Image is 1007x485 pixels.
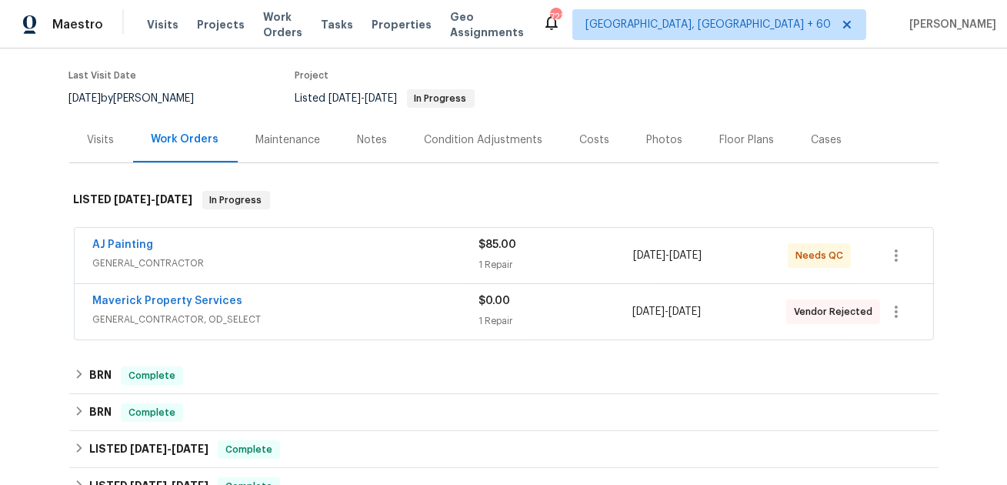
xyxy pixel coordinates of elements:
span: - [632,304,701,319]
span: - [130,443,208,454]
span: Vendor Rejected [794,304,879,319]
span: [DATE] [115,194,152,205]
span: [DATE] [365,93,398,104]
span: [DATE] [669,306,701,317]
span: GENERAL_CONTRACTOR, OD_SELECT [93,312,478,327]
span: Complete [122,405,182,420]
span: - [633,248,702,263]
span: Properties [372,17,432,32]
h6: LISTED [89,440,208,459]
span: $0.00 [478,296,510,306]
div: Maintenance [256,132,321,148]
span: [DATE] [130,443,167,454]
span: [PERSON_NAME] [903,17,996,32]
span: Geo Assignments [450,9,524,40]
span: - [115,194,193,205]
a: Maverick Property Services [93,296,243,306]
span: [GEOGRAPHIC_DATA], [GEOGRAPHIC_DATA] + 60 [585,17,831,32]
span: [DATE] [633,250,665,261]
div: LISTED [DATE]-[DATE]Complete [69,431,939,468]
div: Cases [812,132,842,148]
span: In Progress [408,94,473,103]
span: Work Orders [263,9,302,40]
span: Projects [197,17,245,32]
div: LISTED [DATE]-[DATE]In Progress [69,176,939,225]
span: - [329,93,398,104]
span: $85.00 [479,239,517,250]
div: by [PERSON_NAME] [69,89,213,108]
div: Condition Adjustments [425,132,543,148]
h6: LISTED [74,191,193,209]
span: Project [295,71,329,80]
div: Visits [88,132,115,148]
span: Visits [147,17,178,32]
div: Notes [358,132,388,148]
span: Maestro [52,17,103,32]
div: Work Orders [152,132,219,147]
div: Photos [647,132,683,148]
div: BRN Complete [69,394,939,431]
span: [DATE] [632,306,665,317]
span: Listed [295,93,475,104]
h6: BRN [89,366,112,385]
div: Floor Plans [720,132,775,148]
span: [DATE] [156,194,193,205]
span: [DATE] [69,93,102,104]
a: AJ Painting [93,239,154,250]
span: Complete [219,442,278,457]
span: GENERAL_CONTRACTOR [93,256,479,271]
span: Complete [122,368,182,383]
div: 1 Repair [478,313,632,329]
span: In Progress [204,192,268,208]
span: [DATE] [172,443,208,454]
div: 721 [550,9,561,25]
span: [DATE] [329,93,362,104]
span: [DATE] [669,250,702,261]
div: BRN Complete [69,357,939,394]
span: Last Visit Date [69,71,137,80]
div: Costs [580,132,610,148]
div: 1 Repair [479,257,634,273]
span: Needs QC [795,248,849,263]
span: Tasks [321,19,353,30]
h6: BRN [89,403,112,422]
